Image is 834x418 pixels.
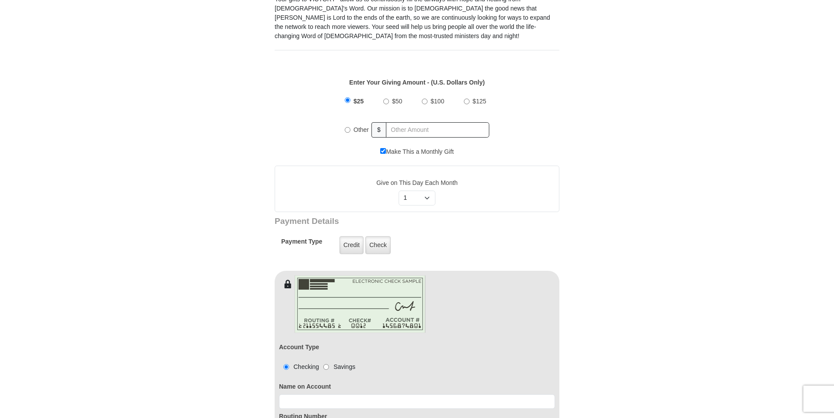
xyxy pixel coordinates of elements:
label: Name on Account [279,382,555,391]
span: $100 [431,98,444,105]
h5: Payment Type [281,238,322,250]
span: $25 [353,98,364,105]
label: Check [365,236,391,254]
strong: Enter Your Giving Amount - (U.S. Dollars Only) [349,79,484,86]
label: Credit [339,236,364,254]
label: Give on This Day Each Month [283,178,551,188]
span: Other [353,126,369,133]
span: $50 [392,98,402,105]
label: Make This a Monthly Gift [380,147,454,156]
input: Other Amount [386,122,489,138]
span: $125 [473,98,486,105]
label: Account Type [279,343,319,352]
input: Make This a Monthly Gift [380,148,386,154]
div: Checking Savings [279,362,355,372]
img: check-en.png [294,275,426,333]
span: $ [371,122,386,138]
h3: Payment Details [275,216,498,227]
